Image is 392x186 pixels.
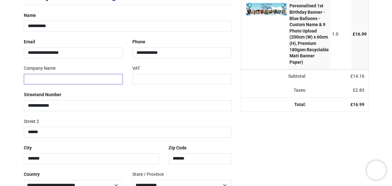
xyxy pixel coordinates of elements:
span: £ [350,74,364,79]
label: Country [24,169,40,180]
span: 14.16 [353,74,364,79]
strong: Total: [294,102,306,107]
strong: Personalised 1st Birthday Banner - Blue Balloons - Custom Name & 9 Photo Upload (200cm (W) x 60cm... [289,3,329,64]
label: Company Name [24,63,56,74]
label: Street [24,89,61,100]
label: Phone [132,37,145,47]
td: Taxes: [241,83,310,97]
label: State / Province [132,169,164,180]
span: and Number [37,92,61,97]
strong: £ [350,102,364,107]
span: 16.99 [353,102,364,107]
span: 2.83 [355,88,364,93]
label: Street 2 [24,116,39,127]
span: 16.99 [355,32,367,37]
label: Name [24,10,36,21]
div: 1.0 [332,31,349,38]
label: VAT [132,63,140,74]
label: Zip Code [169,143,187,154]
span: £ [353,32,367,37]
iframe: Brevo live chat [367,161,386,180]
img: 9+AALwAAAAZJREFUAwAYaVeehoSRYQAAAABJRU5ErkJggg== [246,3,287,15]
label: Email [24,37,35,47]
span: £ [353,88,364,93]
td: Subtotal: [241,69,310,83]
label: City [24,143,32,154]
